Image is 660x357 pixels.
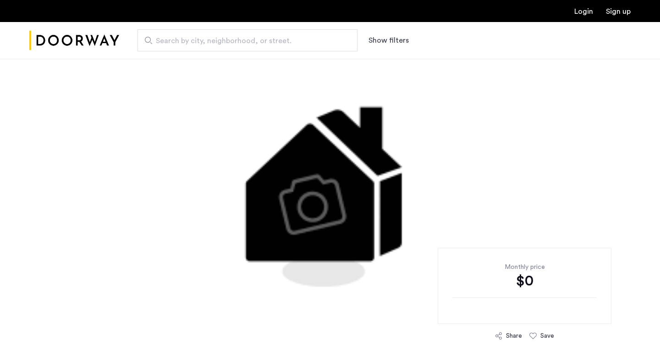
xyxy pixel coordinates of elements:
a: Cazamio Logo [29,23,119,58]
a: Registration [606,8,631,15]
div: Share [506,331,522,340]
div: Save [540,331,554,340]
a: Login [574,8,593,15]
img: logo [29,23,119,58]
input: Apartment Search [137,29,357,51]
button: Show or hide filters [368,35,409,46]
span: Search by city, neighborhood, or street. [156,35,332,46]
img: 1.gif [119,59,541,334]
div: $0 [452,272,597,290]
div: Monthly price [452,262,597,272]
